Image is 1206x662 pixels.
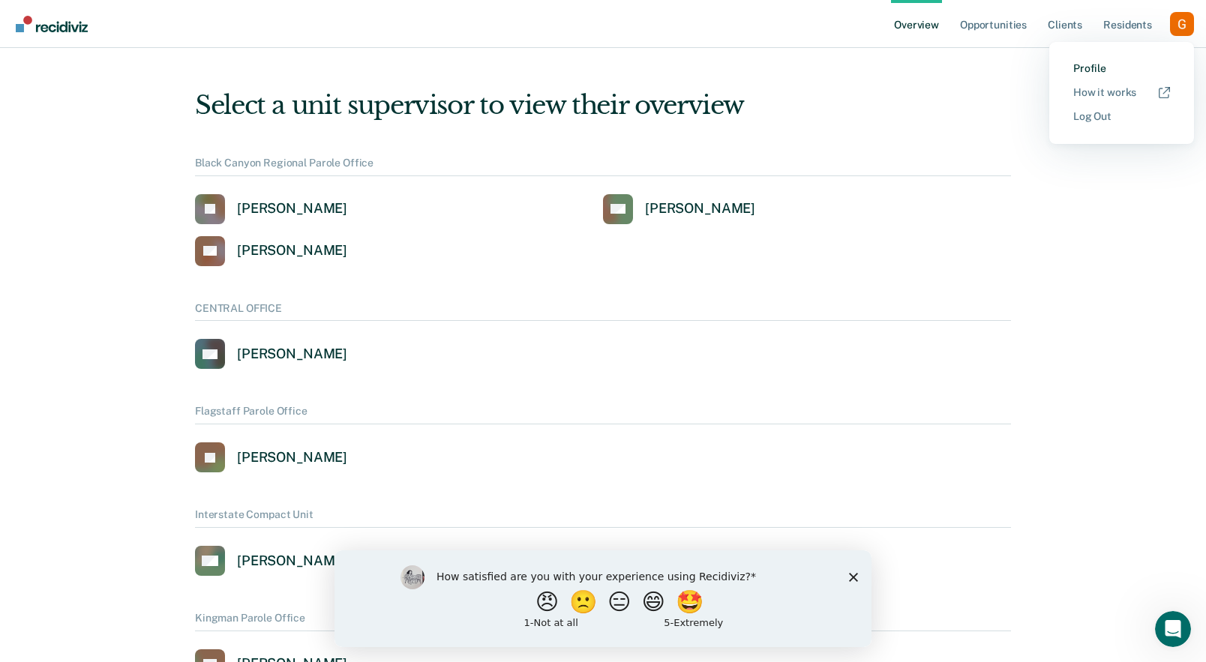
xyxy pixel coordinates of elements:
button: Profile dropdown button [1170,12,1194,36]
div: [PERSON_NAME] [237,200,347,217]
a: Log Out [1073,110,1170,123]
a: [PERSON_NAME] [603,194,755,224]
a: [PERSON_NAME] [195,339,347,369]
div: Select a unit supervisor to view their overview [195,90,1011,121]
a: How it works [1073,86,1170,99]
div: Flagstaff Parole Office [195,405,1011,424]
a: Profile [1073,62,1170,75]
a: [PERSON_NAME] [195,194,347,224]
div: [PERSON_NAME] [237,346,347,363]
div: [PERSON_NAME] [237,242,347,259]
div: Interstate Compact Unit [195,508,1011,528]
div: [PERSON_NAME] [237,449,347,466]
iframe: Intercom live chat [1155,611,1191,647]
img: Recidiviz [16,16,88,32]
a: [PERSON_NAME] [195,546,347,576]
div: Profile menu [1049,42,1194,144]
a: [PERSON_NAME] [195,236,347,266]
a: [PERSON_NAME] [195,442,347,472]
div: CENTRAL OFFICE [195,302,1011,322]
iframe: Survey by Kim from Recidiviz [334,550,871,647]
div: [PERSON_NAME] [645,200,755,217]
div: [PERSON_NAME] [237,553,347,570]
div: Black Canyon Regional Parole Office [195,157,1011,176]
div: Kingman Parole Office [195,612,1011,631]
